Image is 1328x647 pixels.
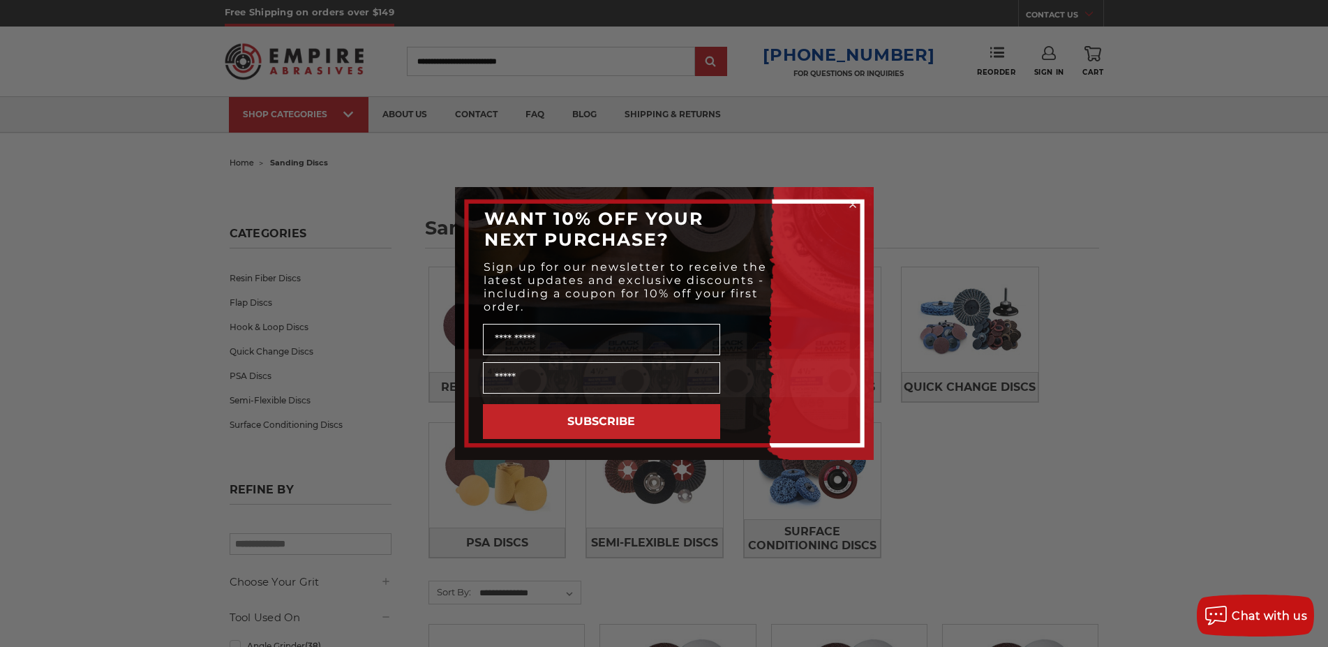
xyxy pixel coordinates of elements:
button: SUBSCRIBE [483,404,720,439]
input: Email [483,362,720,394]
button: Close dialog [846,198,860,211]
span: Sign up for our newsletter to receive the latest updates and exclusive discounts - including a co... [484,260,767,313]
button: Chat with us [1197,595,1314,637]
span: WANT 10% OFF YOUR NEXT PURCHASE? [484,208,703,250]
span: Chat with us [1232,609,1307,623]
